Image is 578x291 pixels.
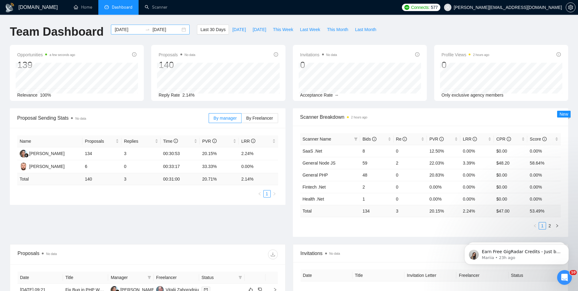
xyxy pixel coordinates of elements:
th: Proposals [82,135,121,147]
span: to [145,27,150,32]
button: download [268,249,278,259]
span: PVR [429,137,444,142]
span: No data [329,252,340,255]
th: Name [17,135,82,147]
span: download [268,252,277,257]
td: 0.00% [460,181,494,193]
div: [PERSON_NAME] [29,150,65,157]
td: 2 [360,181,394,193]
td: 2.24 % [460,205,494,217]
span: Manager [111,274,145,281]
span: [DATE] [253,26,266,33]
time: a few seconds ago [49,53,75,57]
th: Freelancer [456,269,508,281]
li: Next Page [271,190,278,197]
td: $0.00 [494,169,527,181]
span: Invitations [300,51,337,58]
td: $0.00 [494,193,527,205]
span: Status [202,274,236,281]
td: 00:30:53 [161,147,200,160]
span: Reply Rate [159,93,180,98]
span: LRR [241,139,255,144]
a: General Node JS [303,161,336,165]
td: 20.15 % [427,205,460,217]
span: Last 30 Days [200,26,226,33]
span: info-circle [212,139,217,143]
span: info-circle [556,52,561,57]
td: 0.00% [239,160,278,173]
span: [DATE] [232,26,246,33]
span: info-circle [473,137,477,141]
span: 10 [570,270,577,275]
button: Last 30 Days [197,25,229,34]
span: info-circle [372,137,376,141]
img: TH [20,150,27,157]
td: 12.50% [427,145,460,157]
td: $ 47.00 [494,205,527,217]
th: Title [352,269,404,281]
td: 0 [394,193,427,205]
td: 3 [394,205,427,217]
span: setting [566,5,575,10]
li: Previous Page [256,190,263,197]
td: 0.00% [460,193,494,205]
span: Score [530,137,546,142]
th: Freelancer [154,272,199,284]
td: 58.64% [527,157,561,169]
span: Invitations [301,249,561,257]
span: Opportunities [17,51,75,58]
button: left [256,190,263,197]
span: user [446,5,450,10]
button: Last Month [352,25,379,34]
input: End date [152,26,180,33]
td: 2.24% [239,147,278,160]
span: right [555,224,559,228]
th: Replies [121,135,160,147]
div: [PERSON_NAME] [29,163,65,170]
a: setting [566,5,576,10]
span: By manager [214,116,237,121]
li: 2 [546,222,553,229]
time: 2 hours ago [473,53,489,57]
span: New [560,112,568,117]
td: 140 [82,173,121,185]
a: SaaS .Net [303,149,322,153]
button: This Month [324,25,352,34]
span: Dashboard [112,5,132,10]
span: Scanner Breakdown [300,113,561,121]
div: 0 [300,59,337,71]
span: info-circle [415,52,419,57]
td: 6 [82,160,121,173]
a: General PHP [303,173,328,177]
td: 22.03% [427,157,460,169]
button: Last Week [297,25,324,34]
span: left [258,192,261,196]
td: 0 [394,181,427,193]
a: Health .Net [303,197,324,201]
td: 0.00% [460,145,494,157]
span: Scanner Name [303,137,331,142]
td: 20.71 % [200,173,239,185]
input: Start date [115,26,143,33]
span: Replies [124,138,153,145]
td: $0.00 [494,181,527,193]
span: filter [353,134,359,144]
img: logo [5,3,15,13]
button: This Week [269,25,297,34]
span: Relevance [17,93,37,98]
td: 2.14 % [239,173,278,185]
td: 0.00% [527,193,561,205]
span: info-circle [542,137,547,141]
a: ST[PERSON_NAME] [20,164,65,169]
span: PVR [202,139,217,144]
td: Total [300,205,360,217]
td: 0.00% [527,145,561,157]
span: No data [326,53,337,57]
div: Proposals [18,249,147,259]
span: Last Week [300,26,320,33]
span: Time [163,139,178,144]
td: 20.15% [200,147,239,160]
